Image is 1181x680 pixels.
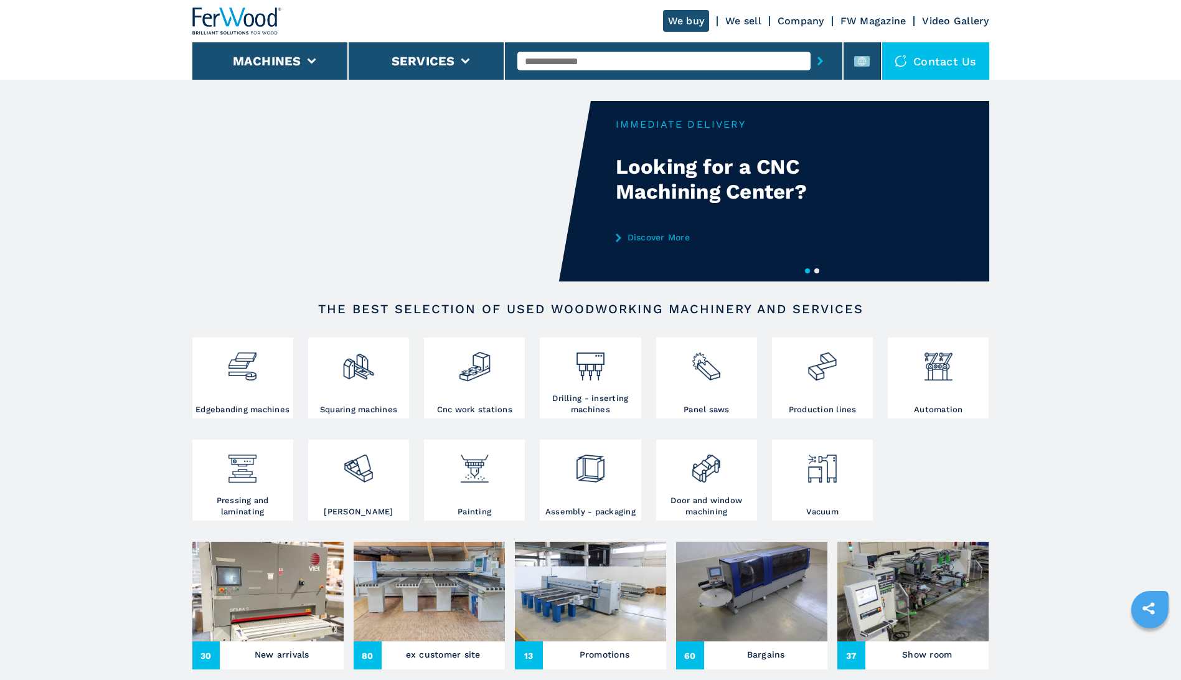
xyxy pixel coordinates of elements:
[580,646,630,663] h3: Promotions
[226,341,259,383] img: bordatrici_1.png
[922,15,989,27] a: Video Gallery
[676,542,827,669] a: Bargains60Bargains
[922,341,955,383] img: automazione.png
[882,42,989,80] div: Contact us
[540,440,641,521] a: Assembly - packaging
[1133,593,1164,624] a: sharethis
[192,542,344,669] a: New arrivals30New arrivals
[616,232,860,242] a: Discover More
[406,646,481,663] h3: ex customer site
[676,542,827,641] img: Bargains
[789,404,857,415] h3: Production lines
[725,15,761,27] a: We sell
[772,440,873,521] a: Vacuum
[676,641,704,669] span: 60
[458,506,491,517] h3: Painting
[342,341,375,383] img: squadratrici_2.png
[543,393,638,415] h3: Drilling - inserting machines
[895,55,907,67] img: Contact us
[192,641,220,669] span: 30
[837,542,989,641] img: Show room
[574,443,607,485] img: montaggio_imballaggio_2.png
[656,440,757,521] a: Door and window machining
[690,443,723,485] img: lavorazione_porte_finestre_2.png
[656,338,757,418] a: Panel saws
[342,443,375,485] img: levigatrici_2.png
[392,54,455,68] button: Services
[545,506,636,517] h3: Assembly - packaging
[805,268,810,273] button: 1
[659,495,754,517] h3: Door and window machining
[192,338,293,418] a: Edgebanding machines
[663,10,710,32] a: We buy
[684,404,730,415] h3: Panel saws
[354,542,505,669] a: ex customer site80ex customer site
[811,47,830,75] button: submit-button
[806,341,839,383] img: linee_di_produzione_2.png
[324,506,393,517] h3: [PERSON_NAME]
[772,338,873,418] a: Production lines
[574,341,607,383] img: foratrici_inseritrici_2.png
[192,7,282,35] img: Ferwood
[354,542,505,641] img: ex customer site
[806,443,839,485] img: aspirazione_1.png
[192,101,591,281] video: Your browser does not support the video tag.
[902,646,952,663] h3: Show room
[424,440,525,521] a: Painting
[437,404,512,415] h3: Cnc work stations
[195,404,289,415] h3: Edgebanding machines
[192,542,344,641] img: New arrivals
[308,440,409,521] a: [PERSON_NAME]
[814,268,819,273] button: 2
[424,338,525,418] a: Cnc work stations
[308,338,409,418] a: Squaring machines
[837,641,865,669] span: 37
[690,341,723,383] img: sezionatrici_2.png
[233,54,301,68] button: Machines
[806,506,839,517] h3: Vacuum
[840,15,906,27] a: FW Magazine
[778,15,824,27] a: Company
[458,443,491,485] img: verniciatura_1.png
[232,301,949,316] h2: The best selection of used woodworking machinery and services
[458,341,491,383] img: centro_di_lavoro_cnc_2.png
[255,646,309,663] h3: New arrivals
[837,542,989,669] a: Show room37Show room
[192,440,293,521] a: Pressing and laminating
[195,495,290,517] h3: Pressing and laminating
[888,338,989,418] a: Automation
[1128,624,1172,671] iframe: Chat
[226,443,259,485] img: pressa-strettoia.png
[747,646,785,663] h3: Bargains
[515,542,666,669] a: Promotions13Promotions
[914,404,963,415] h3: Automation
[320,404,397,415] h3: Squaring machines
[515,641,543,669] span: 13
[354,641,382,669] span: 80
[515,542,666,641] img: Promotions
[540,338,641,418] a: Drilling - inserting machines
